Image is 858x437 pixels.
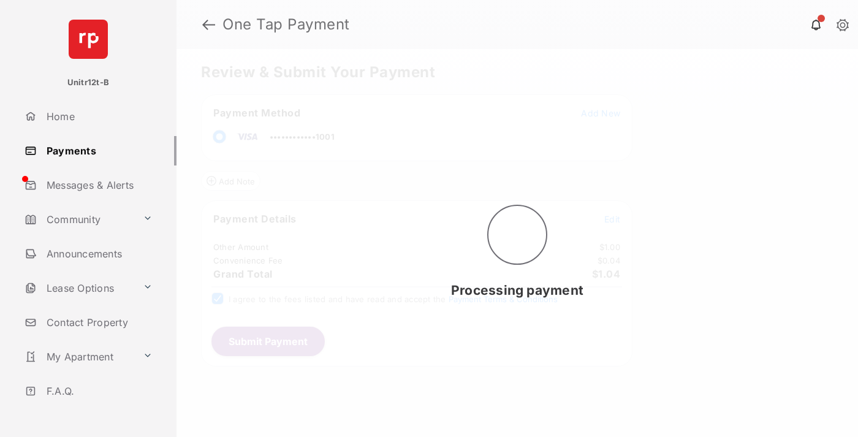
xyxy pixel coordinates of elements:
[222,17,350,32] strong: One Tap Payment
[20,239,177,268] a: Announcements
[451,283,583,298] span: Processing payment
[20,136,177,165] a: Payments
[20,376,177,406] a: F.A.Q.
[20,102,177,131] a: Home
[20,273,138,303] a: Lease Options
[67,77,109,89] p: Unitr12t-B
[20,205,138,234] a: Community
[20,308,177,337] a: Contact Property
[20,342,138,371] a: My Apartment
[69,20,108,59] img: svg+xml;base64,PHN2ZyB4bWxucz0iaHR0cDovL3d3dy53My5vcmcvMjAwMC9zdmciIHdpZHRoPSI2NCIgaGVpZ2h0PSI2NC...
[20,170,177,200] a: Messages & Alerts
